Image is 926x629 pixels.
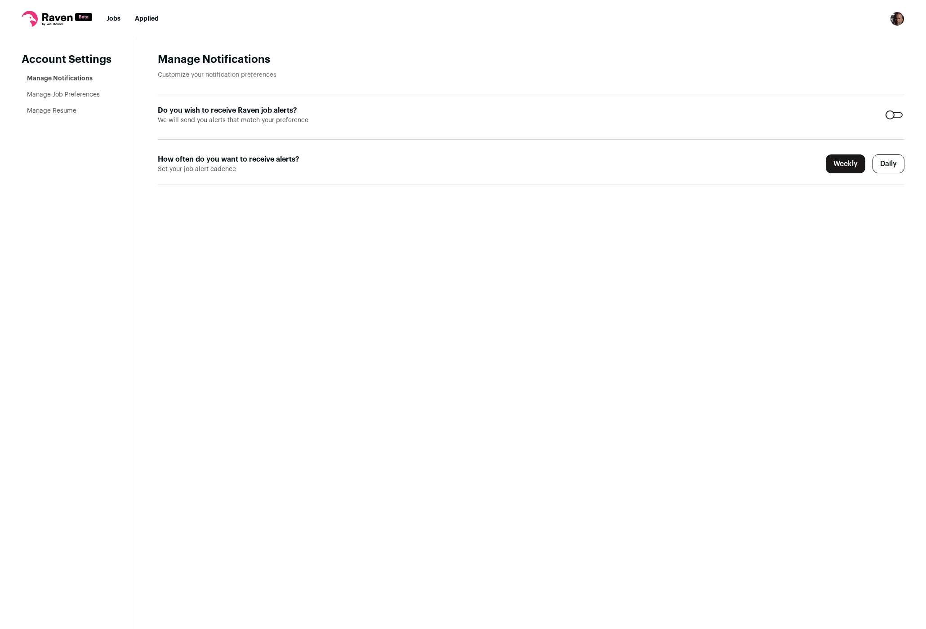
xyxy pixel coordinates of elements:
[107,16,120,22] a: Jobs
[158,154,405,165] label: How often do you want to receive alerts?
[890,12,904,26] img: 5298499-medium_jpg
[890,12,904,26] button: Open dropdown
[826,154,865,173] label: Weekly
[158,165,405,174] span: Set your job alert cadence
[158,105,405,116] label: Do you wish to receive Raven job alerts?
[27,92,100,98] a: Manage Job Preferences
[158,53,904,67] h1: Manage Notifications
[158,70,904,79] p: Customize your notification preferences
[135,16,159,22] a: Applied
[27,75,93,82] a: Manage Notifications
[27,108,76,114] a: Manage Resume
[158,116,405,125] span: We will send you alerts that match your preference
[22,53,114,67] header: Account Settings
[873,154,904,173] label: Daily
